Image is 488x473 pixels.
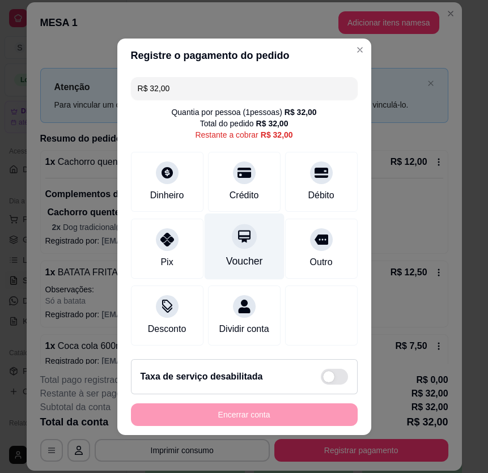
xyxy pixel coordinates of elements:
div: Voucher [226,254,262,269]
div: Dinheiro [150,189,184,202]
div: Pix [160,255,173,269]
div: Restante a cobrar [195,129,292,140]
div: Outro [309,255,332,269]
h2: Taxa de serviço desabilitada [141,370,263,383]
div: R$ 32,00 [285,106,317,118]
div: Desconto [148,322,186,336]
input: Ex.: hambúrguer de cordeiro [138,77,351,100]
div: Débito [308,189,334,202]
header: Registre o pagamento do pedido [117,39,371,73]
div: R$ 32,00 [261,129,293,140]
div: Dividir conta [219,322,269,336]
button: Close [351,41,369,59]
div: Quantia por pessoa ( 1 pessoas) [171,106,316,118]
div: R$ 32,00 [256,118,288,129]
div: Total do pedido [200,118,288,129]
div: Crédito [230,189,259,202]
